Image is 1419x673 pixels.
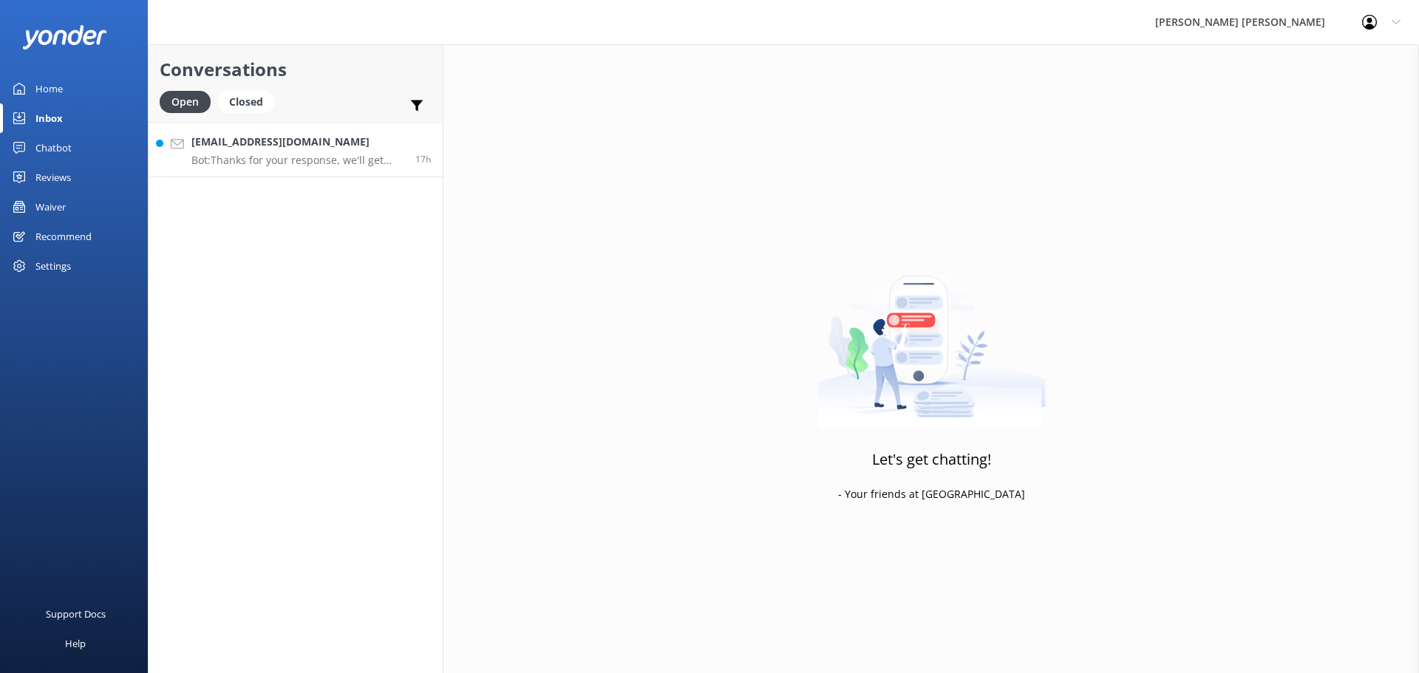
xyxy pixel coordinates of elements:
h2: Conversations [160,55,432,83]
span: Aug 20 2025 03:14pm (UTC +12:00) Pacific/Auckland [415,153,432,165]
div: Closed [218,91,274,113]
div: Support Docs [46,599,106,629]
a: Open [160,93,218,109]
div: Settings [35,251,71,281]
h4: [EMAIL_ADDRESS][DOMAIN_NAME] [191,134,404,150]
div: Chatbot [35,133,72,163]
div: Recommend [35,222,92,251]
a: [EMAIL_ADDRESS][DOMAIN_NAME]Bot:Thanks for your response, we'll get back to you as soon as we can... [149,122,443,177]
img: artwork of a man stealing a conversation from at giant smartphone [817,245,1046,429]
a: Closed [218,93,282,109]
h3: Let's get chatting! [872,448,991,471]
div: Help [65,629,86,658]
p: Bot: Thanks for your response, we'll get back to you as soon as we can during opening hours. [191,154,404,167]
div: Open [160,91,211,113]
div: Waiver [35,192,66,222]
div: Home [35,74,63,103]
div: Reviews [35,163,71,192]
img: yonder-white-logo.png [22,25,107,49]
p: - Your friends at [GEOGRAPHIC_DATA] [838,486,1025,502]
div: Inbox [35,103,63,133]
